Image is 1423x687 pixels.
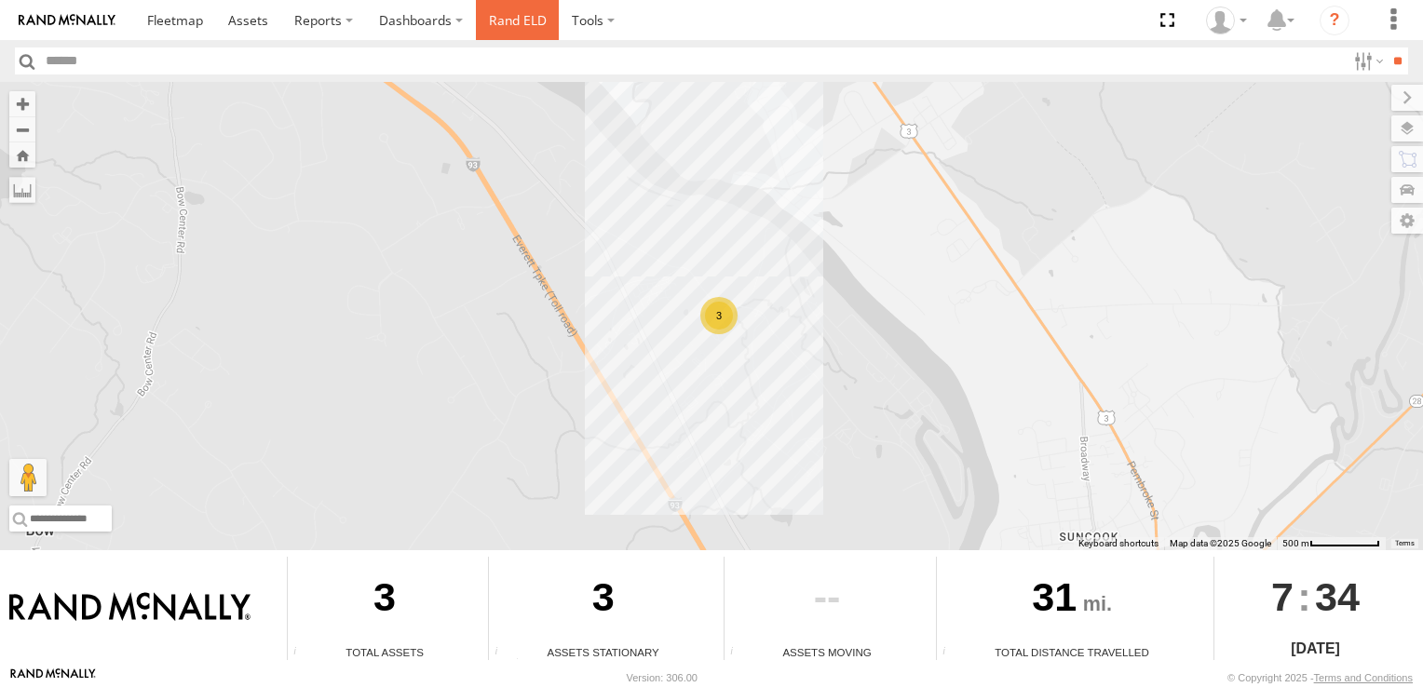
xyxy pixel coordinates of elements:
span: 500 m [1282,538,1309,548]
div: Total Distance Travelled [937,644,1207,660]
span: 7 [1271,557,1294,637]
div: 3 [489,557,717,644]
button: Zoom out [9,116,35,142]
div: Peter Sylvestre [1199,7,1254,34]
label: Measure [9,177,35,203]
button: Zoom in [9,91,35,116]
button: Map Scale: 500 m per 72 pixels [1277,537,1386,550]
a: Terms (opens in new tab) [1395,539,1415,546]
button: Drag Pegman onto the map to open Street View [9,459,47,496]
div: [DATE] [1214,638,1416,660]
a: Terms and Conditions [1314,672,1413,683]
img: rand-logo.svg [19,14,115,27]
div: © Copyright 2025 - [1227,672,1413,683]
div: 3 [288,557,481,644]
div: : [1214,557,1416,637]
img: Rand McNally [9,592,251,624]
div: Assets Stationary [489,644,717,660]
label: Map Settings [1391,208,1423,234]
button: Zoom Home [9,142,35,168]
button: Keyboard shortcuts [1078,537,1159,550]
div: 31 [937,557,1207,644]
div: Total distance travelled by all assets within specified date range and applied filters [937,646,965,660]
span: Map data ©2025 Google [1170,538,1271,548]
div: Total number of Enabled Assets [288,646,316,660]
div: Version: 306.00 [627,672,698,683]
div: Total number of assets current in transit. [725,646,752,660]
div: 3 [700,297,738,334]
a: Visit our Website [10,668,96,687]
i: ? [1320,6,1349,35]
div: Assets Moving [725,644,929,660]
div: Total Assets [288,644,481,660]
div: Total number of assets current stationary. [489,646,517,660]
span: 34 [1315,557,1360,637]
label: Search Filter Options [1347,47,1387,74]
